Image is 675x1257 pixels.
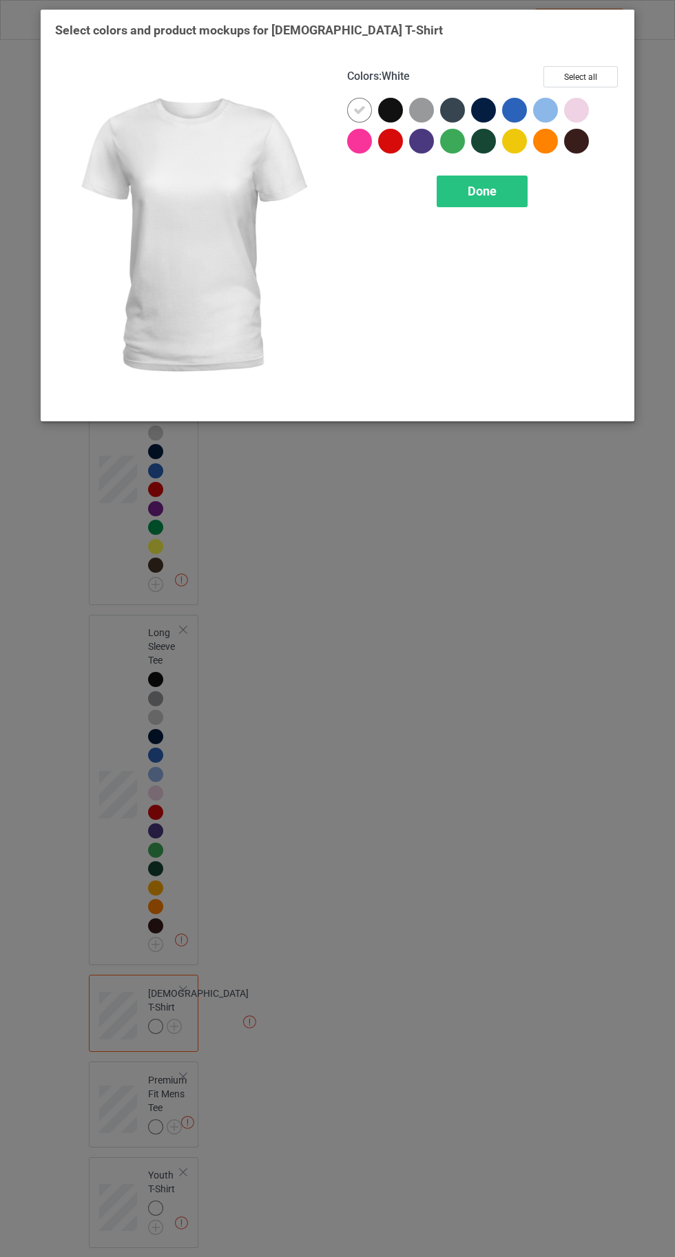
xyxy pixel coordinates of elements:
[55,66,328,407] img: regular.jpg
[347,70,379,83] span: Colors
[468,184,497,198] span: Done
[347,70,410,84] h4: :
[55,23,443,37] span: Select colors and product mockups for [DEMOGRAPHIC_DATA] T-Shirt
[543,66,618,87] button: Select all
[382,70,410,83] span: White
